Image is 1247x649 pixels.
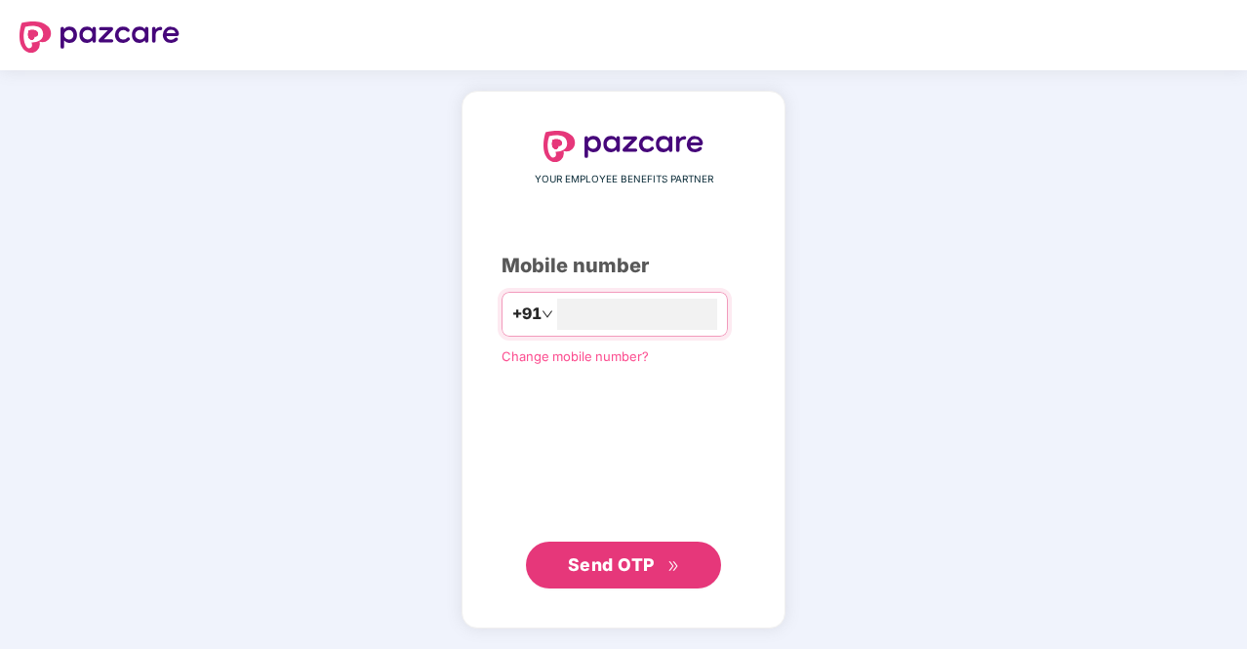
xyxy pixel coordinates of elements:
[502,348,649,364] a: Change mobile number?
[542,308,553,320] span: down
[568,554,655,575] span: Send OTP
[667,560,680,573] span: double-right
[20,21,180,53] img: logo
[512,302,542,326] span: +91
[535,172,713,187] span: YOUR EMPLOYEE BENEFITS PARTNER
[543,131,704,162] img: logo
[502,251,745,281] div: Mobile number
[526,542,721,588] button: Send OTPdouble-right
